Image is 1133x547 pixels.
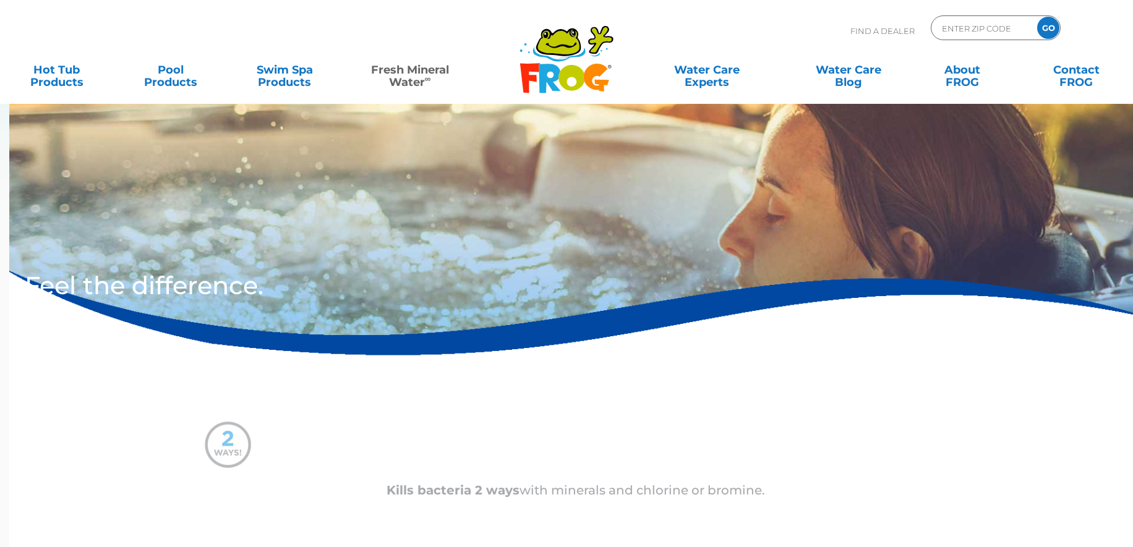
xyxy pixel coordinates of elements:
span: Kills bacteria 2 ways [387,483,519,498]
a: PoolProducts [126,57,215,82]
a: ContactFROG [1032,57,1121,82]
input: Zip Code Form [941,19,1024,37]
a: Swim SpaProducts [241,57,329,82]
img: mineral-water-2-ways [205,422,251,468]
a: Water CareExperts [635,57,779,82]
a: Water CareBlog [804,57,892,82]
a: Fresh MineralWater∞ [354,57,465,82]
sup: ∞ [425,74,431,83]
p: Find A Dealer [850,15,915,46]
a: Hot TubProducts [12,57,101,82]
img: fresh-mineral-water-logo-medium [9,150,133,273]
input: GO [1037,17,1059,39]
a: AboutFROG [918,57,1006,82]
p: with minerals and chlorine or bromine. [205,483,947,498]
